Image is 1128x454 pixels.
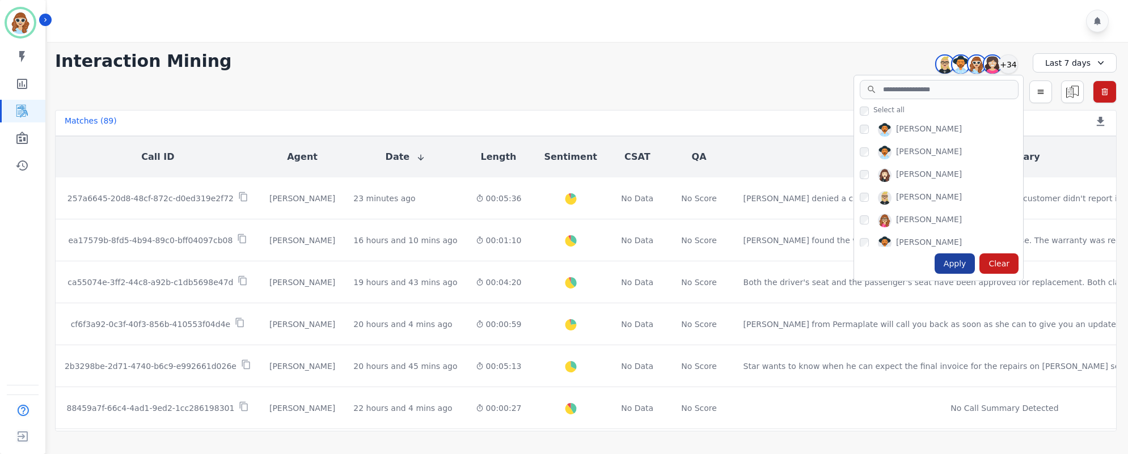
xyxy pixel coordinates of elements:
div: No Data [620,235,655,246]
span: Select all [873,105,905,114]
div: No Score [681,402,717,414]
p: ca55074e-3ff2-44c8-a92b-c1db5698e47d [67,277,233,288]
div: 00:00:27 [476,402,522,414]
div: [PERSON_NAME] [896,146,962,159]
div: 00:05:36 [476,193,522,204]
div: No Score [681,360,717,372]
h1: Interaction Mining [55,51,232,71]
div: +34 [999,54,1018,74]
div: No Data [620,402,655,414]
div: [PERSON_NAME] [896,123,962,137]
div: 00:04:20 [476,277,522,288]
p: 88459a7f-66c4-4ad1-9ed2-1cc286198301 [66,402,234,414]
div: [PERSON_NAME] [896,236,962,250]
button: Length [481,150,517,164]
button: Date [386,150,426,164]
div: [PERSON_NAME] [269,319,335,330]
div: 20 hours and 45 mins ago [353,360,457,372]
button: Sentiment [544,150,597,164]
div: 16 hours and 10 mins ago [353,235,457,246]
div: Clear [979,253,1019,274]
p: ea17579b-8fd5-4b94-89c0-bff04097cb08 [68,235,233,246]
div: No Data [620,193,655,204]
p: 2b3298be-2d71-4740-b6c9-e992661d026e [65,360,236,372]
div: [PERSON_NAME] [269,193,335,204]
button: Agent [287,150,318,164]
div: No Score [681,277,717,288]
div: No Data [620,319,655,330]
button: CSAT [624,150,650,164]
div: 00:05:13 [476,360,522,372]
div: [PERSON_NAME] [269,360,335,372]
div: Matches ( 89 ) [65,115,117,131]
button: Call ID [141,150,174,164]
div: [PERSON_NAME] [269,235,335,246]
div: No Score [681,193,717,204]
div: [PERSON_NAME] [896,214,962,227]
button: QA [692,150,707,164]
div: 00:00:59 [476,319,522,330]
div: 20 hours and 4 mins ago [353,319,452,330]
div: No Data [620,277,655,288]
div: Apply [935,253,975,274]
div: No Score [681,235,717,246]
div: No Data [620,360,655,372]
div: 22 hours and 4 mins ago [353,402,452,414]
p: 257a6645-20d8-48cf-872c-d0ed319e2f72 [67,193,234,204]
div: 19 hours and 43 mins ago [353,277,457,288]
p: cf6f3a92-0c3f-40f3-856b-410553f04d4e [71,319,231,330]
div: No Score [681,319,717,330]
div: [PERSON_NAME] [269,402,335,414]
button: Call Summary [969,150,1040,164]
img: Bordered avatar [7,9,34,36]
div: [PERSON_NAME] [269,277,335,288]
div: 23 minutes ago [353,193,415,204]
div: 00:01:10 [476,235,522,246]
div: Last 7 days [1033,53,1117,73]
div: [PERSON_NAME] [896,168,962,182]
div: [PERSON_NAME] [896,191,962,205]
